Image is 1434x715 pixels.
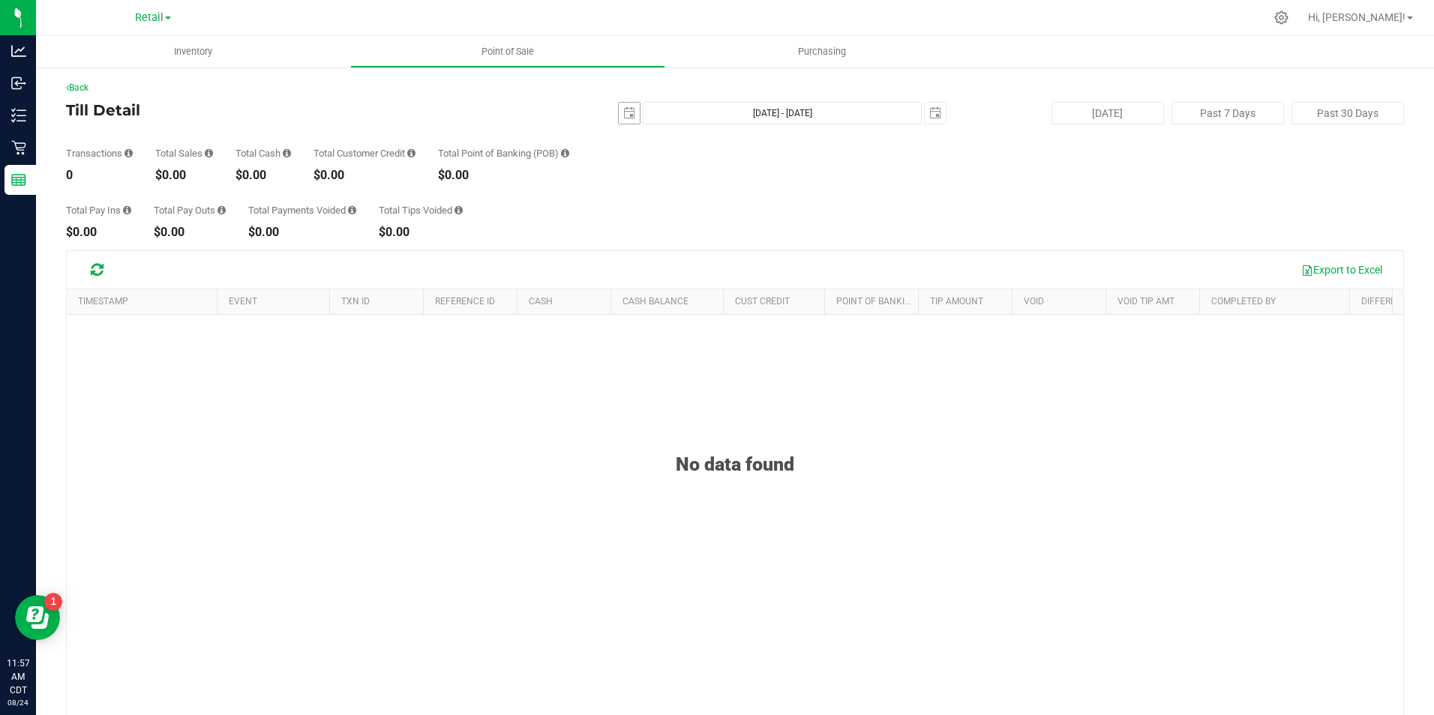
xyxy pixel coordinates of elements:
[1117,296,1174,307] a: Void Tip Amt
[11,108,26,123] inline-svg: Inventory
[341,296,370,307] a: TXN ID
[622,296,688,307] a: Cash Balance
[350,36,664,67] a: Point of Sale
[154,205,226,215] div: Total Pay Outs
[1051,102,1164,124] button: [DATE]
[205,148,213,158] i: Sum of all successful, non-voided payment transaction amounts (excluding tips and transaction fee...
[44,593,62,611] iframe: Resource center unread badge
[7,697,29,708] p: 08/24
[7,657,29,697] p: 11:57 AM CDT
[836,296,943,307] a: Point of Banking (POB)
[1291,102,1404,124] button: Past 30 Days
[217,205,226,215] i: Sum of all cash pay-outs removed from the till within the date range.
[379,226,463,238] div: $0.00
[66,226,131,238] div: $0.00
[66,82,88,93] a: Back
[1361,296,1414,307] a: Difference
[1171,102,1284,124] button: Past 7 Days
[248,205,356,215] div: Total Payments Voided
[155,169,213,181] div: $0.00
[124,148,133,158] i: Count of all successful payment transactions, possibly including voids, refunds, and cash-back fr...
[154,226,226,238] div: $0.00
[454,205,463,215] i: Sum of all tip amounts from voided payment transactions within the date range.
[229,296,257,307] a: Event
[66,102,512,118] h4: Till Detail
[11,172,26,187] inline-svg: Reports
[248,226,356,238] div: $0.00
[665,36,979,67] a: Purchasing
[1291,257,1392,283] button: Export to Excel
[348,205,356,215] i: Sum of all voided payment transaction amounts (excluding tips and transaction fees) within the da...
[925,103,946,124] span: select
[78,296,128,307] a: Timestamp
[561,148,569,158] i: Sum of the successful, non-voided point-of-banking payment transaction amounts, both via payment ...
[1024,296,1044,307] a: Void
[11,76,26,91] inline-svg: Inbound
[66,169,133,181] div: 0
[930,296,983,307] a: Tip Amount
[235,148,291,158] div: Total Cash
[619,103,640,124] span: select
[529,296,553,307] a: Cash
[438,148,569,158] div: Total Point of Banking (POB)
[435,296,495,307] a: REFERENCE ID
[155,148,213,158] div: Total Sales
[438,169,569,181] div: $0.00
[66,148,133,158] div: Transactions
[36,36,350,67] a: Inventory
[11,140,26,155] inline-svg: Retail
[1308,11,1405,23] span: Hi, [PERSON_NAME]!
[1272,10,1291,25] div: Manage settings
[135,11,163,24] span: Retail
[313,169,415,181] div: $0.00
[66,205,131,215] div: Total Pay Ins
[123,205,131,215] i: Sum of all cash pay-ins added to the till within the date range.
[11,43,26,58] inline-svg: Analytics
[379,205,463,215] div: Total Tips Voided
[735,296,790,307] a: Cust Credit
[407,148,415,158] i: Sum of all successful, non-voided payment transaction amounts using account credit as the payment...
[235,169,291,181] div: $0.00
[778,45,866,58] span: Purchasing
[154,45,232,58] span: Inventory
[67,416,1403,475] div: No data found
[15,595,60,640] iframe: Resource center
[283,148,291,158] i: Sum of all successful, non-voided cash payment transaction amounts (excluding tips and transactio...
[461,45,554,58] span: Point of Sale
[1211,296,1276,307] a: Completed By
[313,148,415,158] div: Total Customer Credit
